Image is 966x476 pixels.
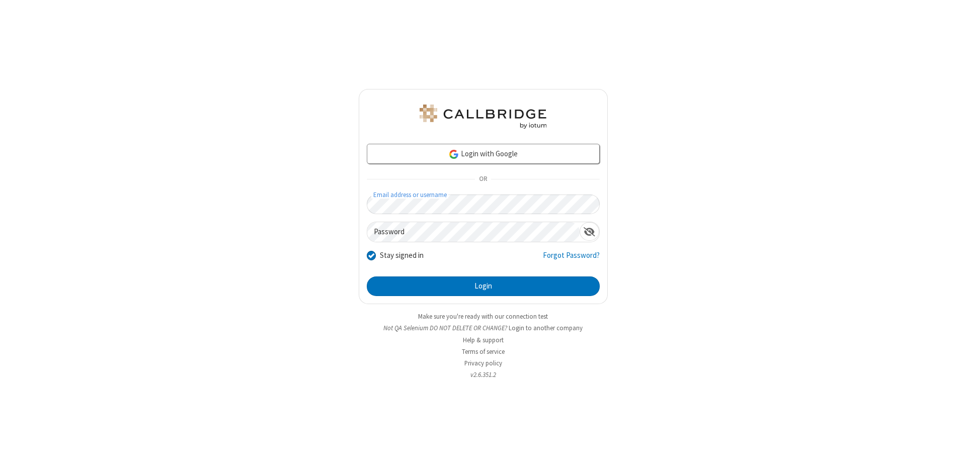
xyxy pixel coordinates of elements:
li: Not QA Selenium DO NOT DELETE OR CHANGE? [359,323,608,333]
img: google-icon.png [448,149,459,160]
input: Email address or username [367,195,600,214]
img: QA Selenium DO NOT DELETE OR CHANGE [418,105,548,129]
a: Login with Google [367,144,600,164]
a: Forgot Password? [543,250,600,269]
a: Help & support [463,336,504,344]
label: Stay signed in [380,250,424,261]
span: OR [475,172,491,186]
div: Show password [580,222,599,241]
a: Privacy policy [464,359,502,367]
button: Login [367,276,600,297]
a: Terms of service [462,347,505,356]
input: Password [367,222,580,242]
li: v2.6.351.2 [359,370,608,379]
a: Make sure you're ready with our connection test [418,312,548,321]
button: Login to another company [509,323,583,333]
